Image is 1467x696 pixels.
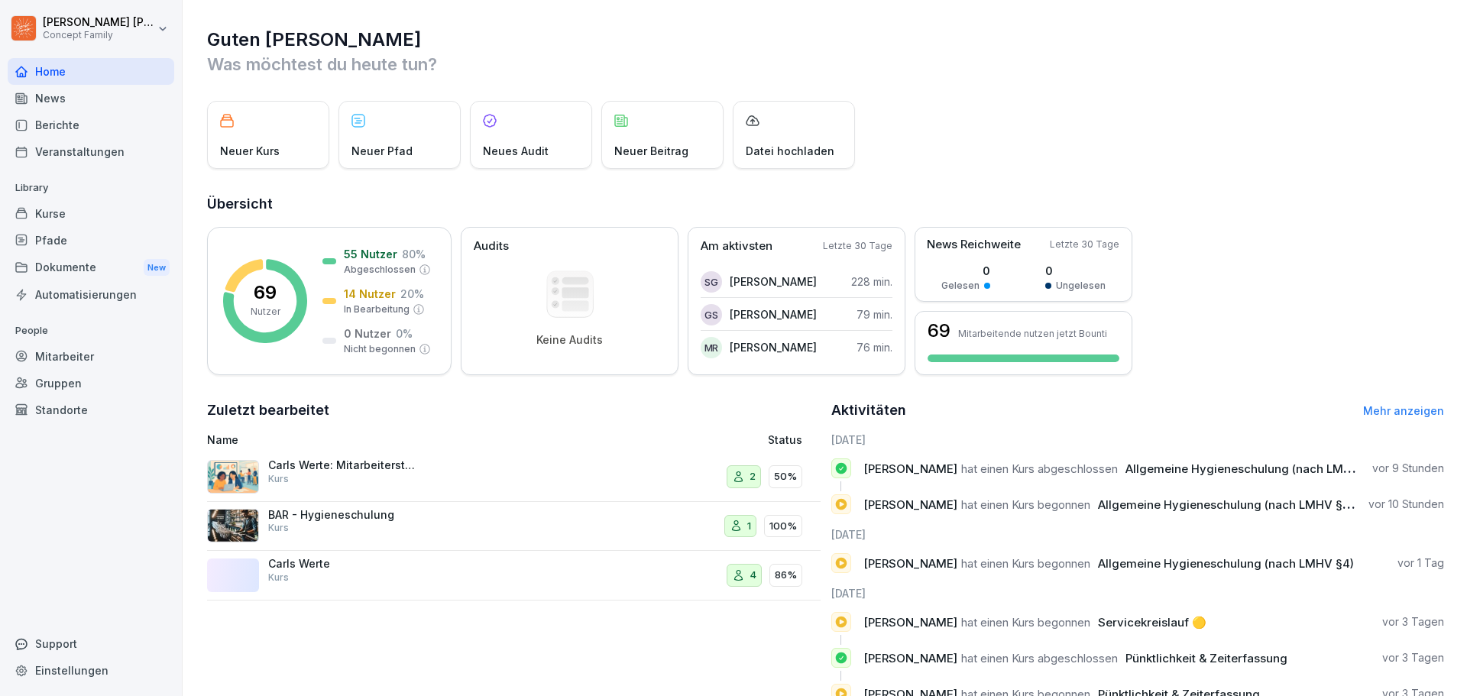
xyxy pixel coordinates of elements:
span: [PERSON_NAME] [863,615,957,630]
a: Home [8,58,174,85]
div: Dokumente [8,254,174,282]
span: hat einen Kurs begonnen [961,615,1090,630]
p: 55 Nutzer [344,246,397,262]
p: In Bearbeitung [344,303,410,316]
p: vor 3 Tagen [1382,650,1444,665]
p: Neuer Beitrag [614,143,688,159]
span: hat einen Kurs begonnen [961,497,1090,512]
p: vor 1 Tag [1397,555,1444,571]
p: 228 min. [851,274,892,290]
p: Gelesen [941,279,980,293]
p: [PERSON_NAME] [730,306,817,322]
p: Concept Family [43,30,154,40]
p: 86% [775,568,797,583]
div: Gruppen [8,370,174,397]
p: 50% [774,469,797,484]
p: Datei hochladen [746,143,834,159]
p: Carls Werte: Mitarbeiterstandards und Servicequalität [268,458,421,472]
p: Audits [474,238,509,255]
div: SG [701,271,722,293]
span: [PERSON_NAME] [863,556,957,571]
p: [PERSON_NAME] [730,339,817,355]
p: Library [8,176,174,200]
p: 76 min. [857,339,892,355]
p: 69 [254,283,277,302]
div: New [144,259,170,277]
p: 79 min. [857,306,892,322]
span: hat einen Kurs abgeschlossen [961,651,1118,665]
p: Keine Audits [536,333,603,347]
span: Allgemeine Hygieneschulung (nach LMHV §4) [1098,556,1354,571]
p: Status [768,432,802,448]
p: 0 % [396,325,413,342]
div: GS [701,304,722,325]
a: Carls Werte: Mitarbeiterstandards und ServicequalitätKurs250% [207,452,821,502]
span: [PERSON_NAME] [863,497,957,512]
p: Carls Werte [268,557,421,571]
p: 0 [1045,263,1106,279]
p: Abgeschlossen [344,263,416,277]
p: Nutzer [251,305,280,319]
a: News [8,85,174,112]
a: Kurse [8,200,174,227]
span: [PERSON_NAME] [863,651,957,665]
a: DokumenteNew [8,254,174,282]
p: Am aktivsten [701,238,772,255]
span: Allgemeine Hygieneschulung (nach LMHV §4) [1125,461,1381,476]
p: 14 Nutzer [344,286,396,302]
span: [PERSON_NAME] [863,461,957,476]
span: Allgemeine Hygieneschulung (nach LMHV §4) [1098,497,1354,512]
h2: Zuletzt bearbeitet [207,400,821,421]
p: 20 % [400,286,424,302]
a: Einstellungen [8,657,174,684]
a: BAR - HygieneschulungKurs1100% [207,502,821,552]
p: 2 [750,469,756,484]
p: vor 10 Stunden [1368,497,1444,512]
p: Kurs [268,472,289,486]
p: BAR - Hygieneschulung [268,508,421,522]
h1: Guten [PERSON_NAME] [207,28,1444,52]
p: Nicht begonnen [344,342,416,356]
p: Kurs [268,521,289,535]
span: Pünktlichkeit & Zeiterfassung [1125,651,1287,665]
div: MR [701,337,722,358]
h6: [DATE] [831,432,1445,448]
img: esgmg7jv8he64vtugq85wdm8.png [207,509,259,542]
div: Support [8,630,174,657]
img: crzzj3aw757s79duwivw1i9c.png [207,460,259,494]
p: vor 9 Stunden [1372,461,1444,476]
p: Name [207,432,591,448]
a: Automatisierungen [8,281,174,308]
p: 0 Nutzer [344,325,391,342]
a: Mitarbeiter [8,343,174,370]
p: News Reichweite [927,236,1021,254]
p: [PERSON_NAME] [730,274,817,290]
span: hat einen Kurs abgeschlossen [961,461,1118,476]
h3: 69 [928,322,950,340]
h2: Aktivitäten [831,400,906,421]
span: Servicekreislauf 🟡 [1098,615,1206,630]
p: vor 3 Tagen [1382,614,1444,630]
p: Neuer Kurs [220,143,280,159]
p: 1 [747,519,751,534]
a: Veranstaltungen [8,138,174,165]
a: Standorte [8,397,174,423]
p: Kurs [268,571,289,584]
p: Letzte 30 Tage [823,239,892,253]
a: Mehr anzeigen [1363,404,1444,417]
a: Pfade [8,227,174,254]
p: [PERSON_NAME] [PERSON_NAME] [43,16,154,29]
p: 4 [750,568,756,583]
p: Was möchtest du heute tun? [207,52,1444,76]
p: 80 % [402,246,426,262]
div: Berichte [8,112,174,138]
p: Letzte 30 Tage [1050,238,1119,251]
p: Mitarbeitende nutzen jetzt Bounti [958,328,1107,339]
